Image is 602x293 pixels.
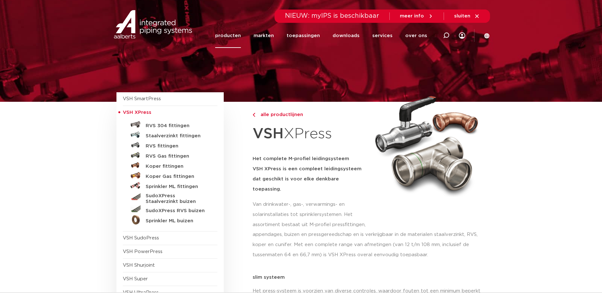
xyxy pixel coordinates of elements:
p: appendages, buizen en pressgereedschap en is verkrijgbaar in de materialen staalverzinkt, RVS, ko... [253,230,486,260]
h5: RVS fittingen [146,143,208,149]
a: Sprinkler ML fittingen [123,180,217,191]
span: meer info [400,14,424,18]
h5: RVS 304 fittingen [146,123,208,129]
a: downloads [333,23,360,48]
a: over ons [405,23,427,48]
a: Koper Gas fittingen [123,170,217,180]
a: RVS Gas fittingen [123,150,217,160]
a: Koper fittingen [123,160,217,170]
p: Van drinkwater-, gas-, verwarmings- en solarinstallaties tot sprinklersystemen. Het assortiment b... [253,199,367,230]
a: meer info [400,13,433,19]
span: NIEUW: myIPS is beschikbaar [285,13,379,19]
a: VSH SudoPress [123,236,159,240]
a: SudoXPress Staalverzinkt buizen [123,191,217,205]
h5: Koper fittingen [146,164,208,169]
a: RVS 304 fittingen [123,120,217,130]
p: slim systeem [253,275,486,280]
h5: Sprinkler ML buizen [146,218,208,224]
a: Staalverzinkt fittingen [123,130,217,140]
a: services [372,23,393,48]
a: RVS fittingen [123,140,217,150]
a: SudoXPress RVS buizen [123,205,217,215]
span: sluiten [454,14,470,18]
h5: Koper Gas fittingen [146,174,208,179]
a: markten [254,23,274,48]
h5: SudoXPress Staalverzinkt buizen [146,193,208,205]
h5: Staalverzinkt fittingen [146,133,208,139]
a: VSH SmartPress [123,96,161,101]
h5: Sprinkler ML fittingen [146,184,208,190]
a: VSH Shurjoint [123,263,155,268]
a: VSH Super [123,277,148,281]
h1: XPress [253,122,367,146]
h5: Het complete M-profiel leidingsysteem VSH XPress is een compleet leidingsysteem dat geschikt is v... [253,154,367,194]
span: VSH XPress [123,110,151,115]
a: toepassingen [287,23,320,48]
h5: SudoXPress RVS buizen [146,208,208,214]
a: VSH PowerPress [123,249,162,254]
a: alle productlijnen [253,111,367,119]
img: chevron-right.svg [253,113,255,117]
a: sluiten [454,13,480,19]
span: alle productlijnen [257,112,303,117]
a: Sprinkler ML buizen [123,215,217,225]
nav: Menu [215,23,427,48]
a: producten [215,23,241,48]
strong: VSH [253,127,284,141]
h5: RVS Gas fittingen [146,153,208,159]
